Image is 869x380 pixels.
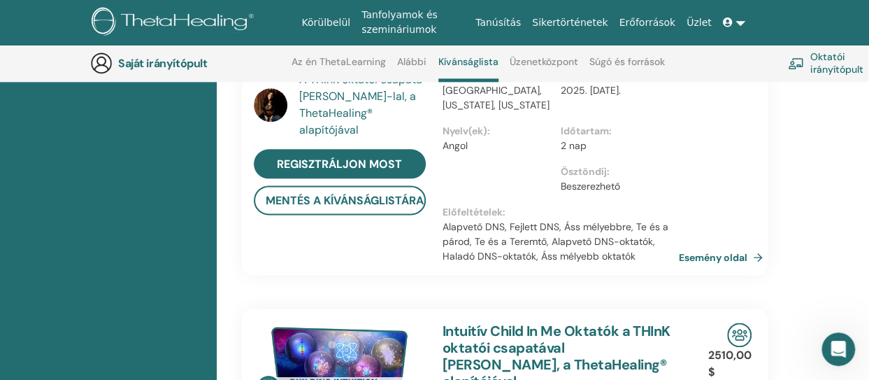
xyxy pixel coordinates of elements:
img: generic-user-icon.jpg [90,52,113,74]
a: Körülbelül [296,10,356,36]
a: Üzlet [681,10,717,36]
p: [GEOGRAPHIC_DATA], [US_STATE], [US_STATE] [443,83,552,113]
p: Alapvető DNS, Fejlett DNS, Áss mélyebbre, Te és a párod, Te és a Teremtő, Alapvető DNS-oktatók, H... [443,220,679,264]
a: Tanúsítás [470,10,526,36]
div: Bezárás [245,6,271,31]
button: Főoldal [219,6,245,32]
h1: ThetaHealing [68,7,141,17]
p: Aktív [68,17,91,31]
button: GIF-választó [44,273,55,284]
a: Súgó és források [589,56,665,78]
div: Nem tudsz részt venni ezen az eseményen? 🌟 A ThetaHealing hihetetlen oktatókkal rendelkezik világ... [22,97,218,165]
a: Kívánságlista [438,56,498,82]
font: T [48,8,55,30]
div: 💖 [PERSON_NAME], vegye figyelembe, hogy ez az - ne hagyja ki ezt az egyedülálló lehetőséget! [22,207,218,303]
button: Csatolmány feltöltése [66,273,78,284]
p: 2 nap [561,139,670,153]
a: A THInK oktatói csapata [PERSON_NAME]-lal, a ThetaHealing® alapítójával [299,71,429,139]
button: Üzenet küldése... [240,267,262,290]
a: Alábbi [397,56,426,78]
span: Regisztráljon most [277,157,402,171]
button: menj vissza [9,6,36,32]
img: In-Person Seminar [727,323,752,347]
p: Beszerezhető [561,179,670,194]
img: default.jpg [254,88,287,122]
div: A ThetaHealing profilképe [40,8,62,30]
p: Ösztöndíj: [561,164,670,179]
p: Előfeltételek: [443,205,679,220]
a: Keresés BASIC DNS szemináriumok világszerte [22,173,195,198]
p: Angol [443,139,552,153]
textarea: Üzenet... [12,244,268,267]
a: Sikertörténetek [526,10,613,36]
a: Esemény oldal [679,247,768,268]
a: Tanfolyamok és szemináriumok [356,2,470,43]
button: Emojiválasztó [22,273,33,284]
a: Üzenetközpont [510,56,578,78]
a: Regisztráljon most [254,149,426,178]
p: Nyelv(ek): [443,124,552,139]
a: Erőforrások [613,10,680,36]
iframe: Intercom live chat [821,332,855,366]
button: Mentés a kívánságlistára [254,185,426,215]
p: 2025. [DATE]. [561,83,670,98]
b: egyetlen alapvető DNS-gyakorló szeminárium, amelyet jelenleg [PERSON_NAME] terveznek [22,221,206,274]
p: Időtartam: [561,124,670,139]
h3: Saját irányítópult [118,57,258,70]
a: Az én ThetaLearning [292,56,386,78]
img: logo.png [92,7,259,38]
img: chalkboard-teacher.svg [788,57,804,70]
